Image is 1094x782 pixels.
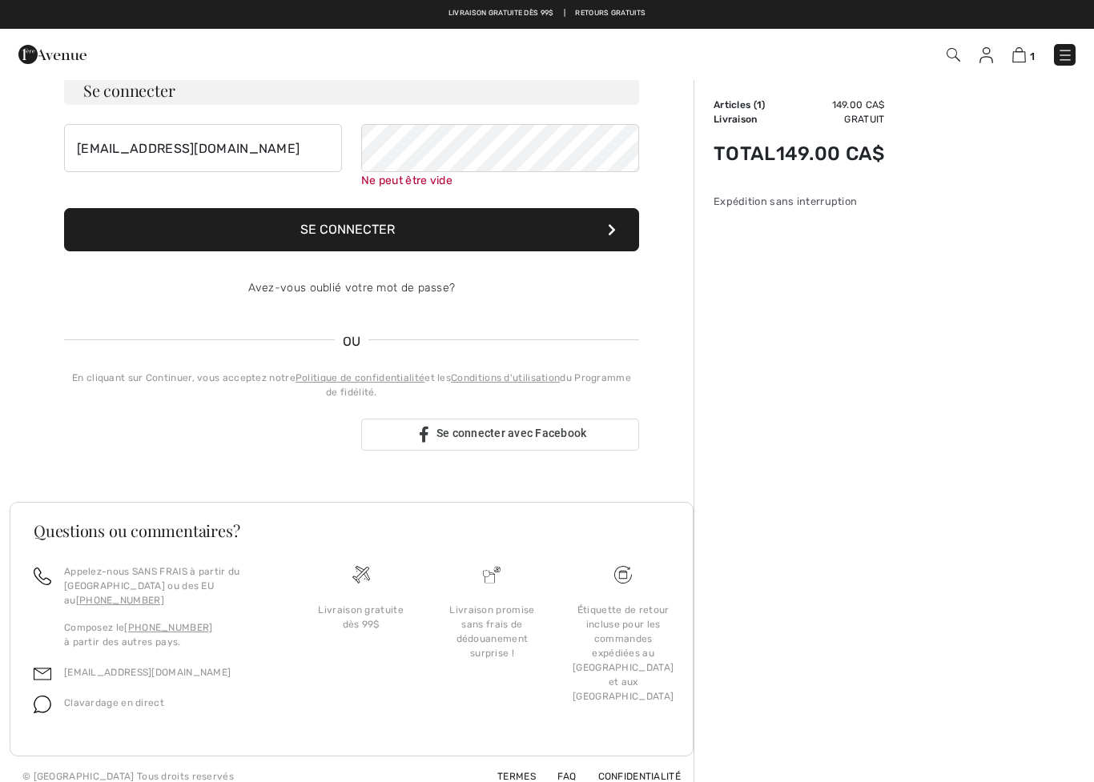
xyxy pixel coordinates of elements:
img: Livraison gratuite dès 99$ [352,566,370,583]
div: Se connecter avec Google. S'ouvre dans un nouvel onglet [82,417,325,452]
a: Se connecter avec Facebook [361,419,639,451]
div: Étiquette de retour incluse pour les commandes expédiées au [GEOGRAPHIC_DATA] et aux [GEOGRAPHIC_... [570,603,676,704]
span: 1 [1030,50,1035,62]
a: FAQ [538,771,576,782]
a: 1ère Avenue [18,46,86,61]
td: Gratuit [776,112,885,126]
h3: Questions ou commentaires? [34,523,670,539]
img: chat [34,696,51,713]
a: Confidentialité [579,771,682,782]
img: Livraison gratuite dès 99$ [614,566,632,583]
div: Expédition sans interruption [714,194,885,209]
a: Avez-vous oublié votre mot de passe? [248,281,456,295]
div: Ne peut être vide [361,172,639,189]
td: Articles ( ) [714,98,776,112]
img: Recherche [947,48,960,62]
p: Appelez-nous SANS FRAIS à partir du [GEOGRAPHIC_DATA] ou des EU au [64,564,276,608]
a: Retours gratuits [575,8,646,19]
img: Mes infos [979,47,993,63]
img: Panier d'achat [1012,47,1026,62]
a: Conditions d'utilisation [451,372,560,383]
div: Livraison promise sans frais de dédouanement surprise ! [440,603,545,660]
a: Livraison gratuite dès 99$ [448,8,554,19]
p: Composez le à partir des autres pays. [64,620,276,649]
iframe: Bouton Se connecter avec Google [74,417,333,452]
div: En cliquant sur Continuer, vous acceptez notre et les du Programme de fidélité. [64,371,639,399]
td: Total [714,126,776,181]
span: OU [335,332,369,351]
td: Livraison [714,112,776,126]
div: Livraison gratuite dès 99$ [308,603,414,632]
a: [EMAIL_ADDRESS][DOMAIN_NAME] [64,667,231,678]
td: 149.00 CA$ [776,126,885,181]
img: 1ère Avenue [18,38,86,70]
img: Menu [1057,47,1073,63]
img: call [34,567,51,585]
a: [PHONE_NUMBER] [76,595,164,606]
span: 1 [757,99,762,110]
a: Termes [478,771,536,782]
td: 149.00 CA$ [776,98,885,112]
img: email [34,665,51,683]
a: 1 [1012,45,1035,64]
button: Se connecter [64,208,639,251]
input: Courriel [64,124,342,172]
a: Politique de confidentialité [296,372,424,383]
span: | [564,8,565,19]
span: Se connecter avec Facebook [436,427,587,439]
h3: Se connecter [64,76,639,105]
span: Clavardage en direct [64,697,164,708]
a: [PHONE_NUMBER] [124,622,212,633]
img: Livraison promise sans frais de dédouanement surprise&nbsp;! [483,566,501,583]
